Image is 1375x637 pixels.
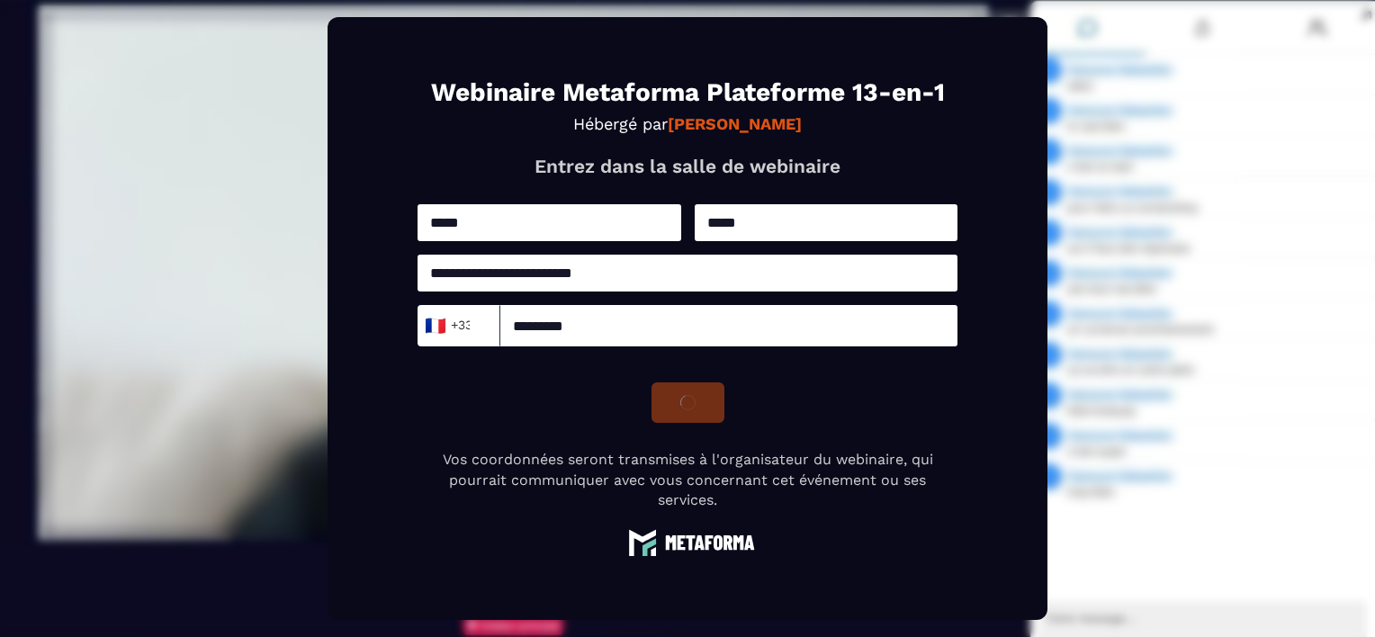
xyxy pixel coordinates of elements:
[418,114,957,133] p: Hébergé par
[418,80,957,105] h1: Webinaire Metaforma Plateforme 13-en-1
[471,312,484,339] input: Search for option
[418,155,957,177] p: Entrez dans la salle de webinaire
[429,313,467,338] span: +33
[668,114,802,133] strong: [PERSON_NAME]
[620,528,755,556] img: logo
[418,305,500,346] div: Search for option
[418,450,957,510] p: Vos coordonnées seront transmises à l'organisateur du webinaire, qui pourrait communiquer avec vo...
[424,313,446,338] span: 🇫🇷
